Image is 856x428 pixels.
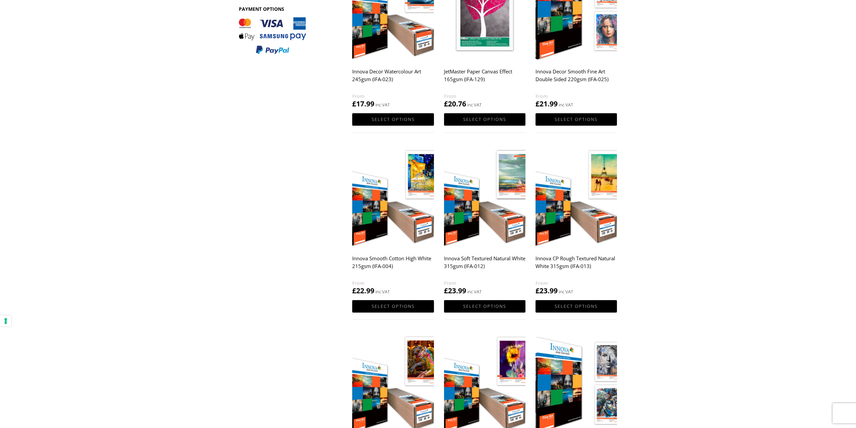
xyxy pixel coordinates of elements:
[352,252,434,279] h2: Innova Smooth Cotton High White 215gsm (IFA-004)
[352,99,356,108] span: £
[444,286,448,295] span: £
[444,286,466,295] bdi: 23.99
[535,146,617,296] a: Innova CP Rough Textured Natural White 315gsm (IFA-013) £23.99
[444,300,525,312] a: Select options for “Innova Soft Textured Natural White 315gsm (IFA-012)”
[239,6,318,12] h3: PAYMENT OPTIONS
[535,99,558,108] bdi: 21.99
[444,146,525,296] a: Innova Soft Textured Natural White 315gsm (IFA-012) £23.99
[535,146,617,248] img: Innova CP Rough Textured Natural White 315gsm (IFA-013)
[352,65,434,92] h2: Innova Decor Watercolour Art 245gsm (IFA-023)
[352,113,434,126] a: Select options for “Innova Decor Watercolour Art 245gsm (IFA-023)”
[352,300,434,312] a: Select options for “Innova Smooth Cotton High White 215gsm (IFA-004)”
[535,300,617,312] a: Select options for “Innova CP Rough Textured Natural White 315gsm (IFA-013)”
[352,146,434,248] img: Innova Smooth Cotton High White 215gsm (IFA-004)
[535,113,617,126] a: Select options for “Innova Decor Smooth Fine Art Double Sided 220gsm (IFA-025)”
[535,252,617,279] h2: Innova CP Rough Textured Natural White 315gsm (IFA-013)
[352,286,374,295] bdi: 22.99
[239,17,306,55] img: PAYMENT OPTIONS
[535,99,539,108] span: £
[535,65,617,92] h2: Innova Decor Smooth Fine Art Double Sided 220gsm (IFA-025)
[444,252,525,279] h2: Innova Soft Textured Natural White 315gsm (IFA-012)
[444,146,525,248] img: Innova Soft Textured Natural White 315gsm (IFA-012)
[352,99,374,108] bdi: 17.99
[535,286,558,295] bdi: 23.99
[444,65,525,92] h2: JetMaster Paper Canvas Effect 165gsm (IFA-129)
[444,99,466,108] bdi: 20.76
[444,113,525,126] a: Select options for “JetMaster Paper Canvas Effect 165gsm (IFA-129)”
[352,286,356,295] span: £
[352,146,434,296] a: Innova Smooth Cotton High White 215gsm (IFA-004) £22.99
[535,286,539,295] span: £
[444,99,448,108] span: £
